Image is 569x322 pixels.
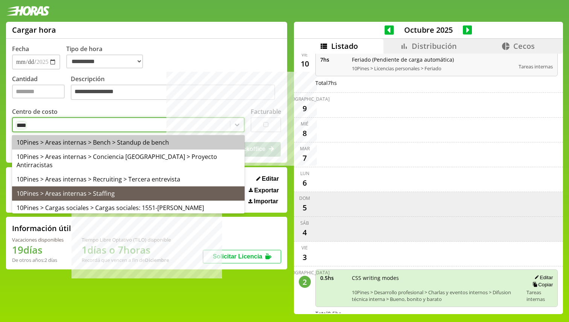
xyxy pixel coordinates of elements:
[294,54,563,313] div: scrollable content
[280,96,330,102] div: [DEMOGRAPHIC_DATA]
[82,236,171,243] div: Tiempo Libre Optativo (TiLO) disponible
[299,102,311,114] div: 9
[12,223,71,233] h2: Información útil
[280,269,330,276] div: [DEMOGRAPHIC_DATA]
[82,257,171,263] div: Recordá que vencen a fin de
[299,152,311,164] div: 7
[12,45,29,53] label: Fecha
[315,79,558,86] div: Total 7 hs
[299,276,311,288] div: 2
[299,226,311,238] div: 4
[71,75,281,102] label: Descripción
[394,25,463,35] span: Octubre 2025
[300,220,309,226] div: sáb
[315,310,558,317] div: Total 0.5 hs
[352,56,514,63] span: Feriado (Pendiente de carga automática)
[299,127,311,139] div: 8
[251,107,281,116] label: Facturable
[66,45,149,70] label: Tipo de hora
[12,107,58,116] label: Centro de costo
[412,41,457,51] span: Distribución
[300,145,310,152] div: mar
[12,236,64,243] div: Vacaciones disponibles
[254,187,279,194] span: Exportar
[12,172,245,186] div: 10Pines > Areas internas > Recruiting > Tercera entrevista
[532,274,553,281] button: Editar
[352,274,522,281] span: CSS writing modes
[530,281,553,288] button: Copiar
[299,58,311,70] div: 10
[352,289,522,302] span: 10Pines > Desarrollo profesional > Charlas y eventos internos > Difusion técnica interna > Bueno,...
[352,65,514,72] span: 10Pines > Licencias personales > Feriado
[71,85,275,100] textarea: Descripción
[300,170,309,177] div: lun
[254,175,281,183] button: Editar
[12,85,65,98] input: Cantidad
[12,201,245,215] div: 10Pines > Cargas sociales > Cargas sociales: 1551-[PERSON_NAME]
[66,54,143,68] select: Tipo de hora
[513,41,535,51] span: Cecos
[145,257,169,263] b: Diciembre
[320,56,347,63] span: 7 hs
[12,135,245,150] div: 10Pines > Areas internas > Bench > Standup de bench
[526,289,553,302] span: Tareas internas
[213,253,262,260] span: Solicitar Licencia
[12,75,71,102] label: Cantidad
[12,150,245,172] div: 10Pines > Areas internas > Conciencia [GEOGRAPHIC_DATA] > Proyecto Antirracistas
[299,201,311,213] div: 5
[299,177,311,189] div: 6
[12,186,245,201] div: 10Pines > Areas internas > Staffing
[331,41,358,51] span: Listado
[6,6,50,16] img: logotipo
[320,274,347,281] span: 0.5 hs
[12,243,64,257] h1: 19 días
[299,195,310,201] div: dom
[301,245,308,251] div: vie
[299,251,311,263] div: 3
[246,187,281,194] button: Exportar
[262,175,279,182] span: Editar
[301,121,309,127] div: mié
[301,51,308,58] div: vie
[519,63,553,70] span: Tareas internas
[254,198,278,205] span: Importar
[82,243,171,257] h1: 1 días o 7 horas
[12,257,64,263] div: De otros años: 2 días
[203,250,281,263] button: Solicitar Licencia
[12,25,56,35] h1: Cargar hora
